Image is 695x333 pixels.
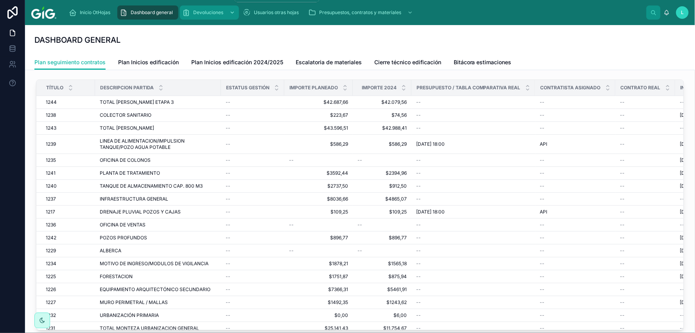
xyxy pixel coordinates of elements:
[100,222,145,228] span: OFICINA DE VENTAS
[540,286,545,293] span: --
[289,209,348,215] span: $109,25
[620,112,625,118] span: --
[374,58,441,66] span: Cierre técnico edificación
[226,312,230,319] span: --
[289,141,348,147] span: $586,29
[416,235,421,241] span: --
[620,141,625,147] span: --
[46,141,56,147] span: 1239
[620,248,625,254] span: --
[680,99,685,105] span: --
[540,222,545,228] span: --
[289,125,348,131] span: $43.596,51
[226,325,230,331] span: --
[620,125,625,131] span: --
[34,55,106,70] a: Plan seguimiento contratos
[357,235,407,241] span: $896,77
[118,55,179,71] a: Plan Inicios edificación
[416,312,421,319] span: --
[620,235,625,241] span: --
[540,141,548,147] span: API
[540,170,545,176] span: --
[680,125,685,131] span: --
[620,196,625,202] span: --
[454,55,512,71] a: Bitácora estimaciones
[289,170,348,176] span: $3592,44
[357,209,407,215] span: $109,25
[416,196,421,202] span: --
[46,312,56,319] span: 1232
[416,325,421,331] span: --
[193,9,223,16] span: Devoluciones
[416,141,445,147] span: [DATE] 18:00
[191,58,283,66] span: Plan Inicios edificación 2024/2025
[180,5,239,20] a: Devoluciones
[100,183,203,189] span: TANQUE DE ALMACENAMIENTO CAP. 800 M3
[357,299,407,306] span: $1243,62
[289,183,348,189] span: $2737,50
[620,299,625,306] span: --
[680,196,685,202] span: --
[289,273,348,280] span: $1751,87
[454,58,512,66] span: Bitácora estimaciones
[620,312,625,319] span: --
[416,125,421,131] span: --
[357,157,362,163] span: --
[226,125,230,131] span: --
[46,209,55,215] span: 1217
[46,85,63,91] span: Título
[46,273,56,280] span: 1225
[620,170,625,176] span: --
[34,34,120,45] h1: DASHBOARD GENERAL
[620,99,625,105] span: --
[226,85,269,91] span: ESTATUS GESTIÓN
[66,5,116,20] a: Inicio OtHojas
[117,5,178,20] a: Dashboard general
[34,58,106,66] span: Plan seguimiento contratos
[226,235,230,241] span: --
[681,9,684,16] span: L
[416,248,421,254] span: --
[100,261,208,267] span: MOTIVO DE INGRESO/MODULOS DE VIGILANCIA
[374,55,441,71] a: Cierre técnico edificación
[540,299,545,306] span: --
[289,222,294,228] span: --
[100,248,121,254] span: ALBERCA
[226,286,230,293] span: --
[226,112,230,118] span: --
[46,325,55,331] span: 1231
[680,325,685,331] span: --
[620,325,625,331] span: --
[357,170,407,176] span: $2394,96
[46,261,56,267] span: 1234
[416,112,421,118] span: --
[226,222,230,228] span: --
[226,248,230,254] span: --
[540,235,545,241] span: --
[357,112,407,118] span: $74,56
[100,299,168,306] span: MURO PERIMETRAL / MALLAS
[226,299,230,306] span: --
[289,248,294,254] span: --
[100,125,154,131] span: TOTAL [PERSON_NAME]
[46,99,57,105] span: 1244
[540,325,545,331] span: --
[226,273,230,280] span: --
[289,196,348,202] span: $8036,66
[620,209,625,215] span: --
[357,222,362,228] span: --
[46,157,56,163] span: 1235
[357,125,407,131] span: $42.988,41
[46,125,56,131] span: 1243
[100,138,216,150] span: LINEA DE ALIMENTACION/IMPULSION TANQUE/POZO AGUA POTABLE
[620,273,625,280] span: --
[241,5,304,20] a: Usuarios otras hojas
[226,183,230,189] span: --
[289,261,348,267] span: $1878,21
[357,286,407,293] span: $5461,91
[680,286,685,293] span: --
[46,196,56,202] span: 1237
[417,85,521,91] span: PRESUPUESTO / TABLA COMPARATIVA REAL
[416,209,445,215] span: [DATE] 18:00
[540,273,545,280] span: --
